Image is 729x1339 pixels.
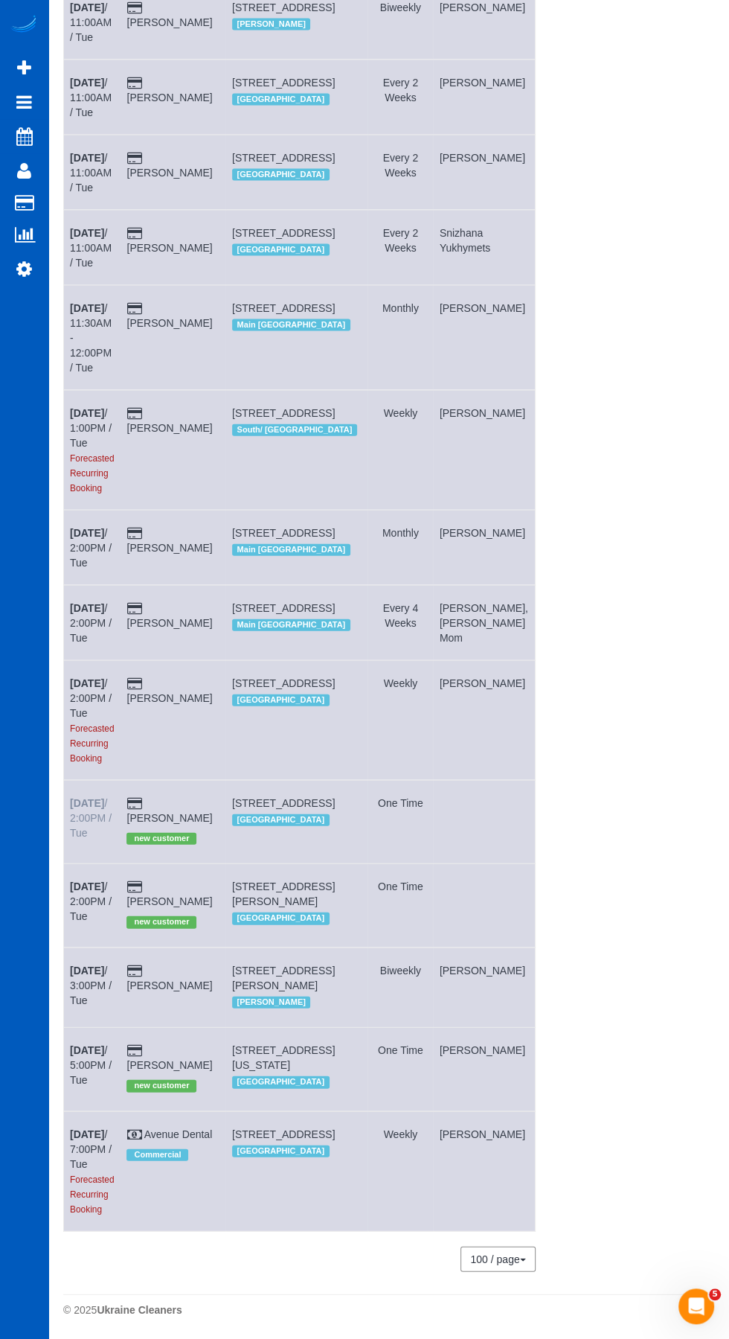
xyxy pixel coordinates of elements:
[232,77,335,89] span: [STREET_ADDRESS]
[126,895,212,907] a: [PERSON_NAME]
[70,881,112,922] a: [DATE]/ 2:00PM / Tue
[232,407,335,419] span: [STREET_ADDRESS]
[232,544,350,556] span: Main [GEOGRAPHIC_DATA]
[126,542,212,554] a: [PERSON_NAME]
[367,1111,433,1231] td: Frequency
[225,1111,367,1231] td: Service location
[126,16,212,28] a: [PERSON_NAME]
[126,1046,141,1056] i: Credit Card Payment
[126,833,196,845] span: new customer
[232,797,335,809] span: [STREET_ADDRESS]
[225,947,367,1027] td: Service location
[232,19,310,31] span: [PERSON_NAME]
[367,947,433,1027] td: Frequency
[126,409,141,419] i: Credit Card Payment
[225,390,367,510] td: Service location
[232,15,362,34] div: Location
[121,1111,225,1231] td: Customer
[70,407,104,419] b: [DATE]
[126,1080,196,1092] span: new customer
[232,152,335,164] span: [STREET_ADDRESS]
[126,980,212,991] a: [PERSON_NAME]
[433,390,535,510] td: Assigned to
[232,811,362,830] div: Location
[367,60,433,135] td: Frequency
[433,780,535,863] td: Assigned to
[121,60,225,135] td: Customer
[70,77,104,89] b: [DATE]
[232,1142,362,1161] div: Location
[64,60,121,135] td: Schedule date
[232,677,335,689] span: [STREET_ADDRESS]
[70,152,112,194] a: [DATE]/ 11:00AM / Tue
[126,317,212,329] a: [PERSON_NAME]
[126,304,141,314] i: Credit Card Payment
[64,947,121,1027] td: Schedule date
[126,812,212,824] a: [PERSON_NAME]
[225,60,367,135] td: Service location
[70,302,112,374] a: [DATE]/ 11:30AM - 12:00PM / Tue
[70,1128,104,1140] b: [DATE]
[225,585,367,660] td: Service location
[70,965,104,977] b: [DATE]
[367,510,433,585] td: Frequency
[232,1,335,13] span: [STREET_ADDRESS]
[126,679,141,689] i: Credit Card Payment
[70,527,112,569] a: [DATE]/ 2:00PM / Tue
[126,1130,141,1140] i: Cash Payment
[461,1247,535,1272] nav: Pagination navigation
[126,1149,188,1161] span: Commercial
[126,242,212,254] a: [PERSON_NAME]
[232,913,330,924] span: [GEOGRAPHIC_DATA]
[126,229,141,239] i: Credit Card Payment
[121,210,225,285] td: Customer
[121,1028,225,1111] td: Customer
[232,90,362,109] div: Location
[232,319,350,331] span: Main [GEOGRAPHIC_DATA]
[70,797,112,839] a: [DATE]/ 2:00PM / Tue
[232,965,335,991] span: [STREET_ADDRESS][PERSON_NAME]
[70,1,112,43] a: [DATE]/ 11:00AM / Tue
[126,882,141,892] i: Credit Card Payment
[70,152,104,164] b: [DATE]
[225,780,367,863] td: Service location
[232,1128,335,1140] span: [STREET_ADDRESS]
[121,947,225,1027] td: Customer
[9,15,39,36] a: Automaid Logo
[232,316,362,335] div: Location
[367,864,433,947] td: Frequency
[70,407,112,449] a: [DATE]/ 1:00PM / Tue
[126,78,141,89] i: Credit Card Payment
[367,780,433,863] td: Frequency
[433,1028,535,1111] td: Assigned to
[232,421,362,440] div: Location
[70,677,112,719] a: [DATE]/ 2:00PM / Tue
[121,864,225,947] td: Customer
[433,585,535,660] td: Assigned to
[70,1175,114,1215] small: Forecasted Recurring Booking
[70,881,104,892] b: [DATE]
[70,1044,104,1056] b: [DATE]
[126,92,212,103] a: [PERSON_NAME]
[64,285,121,390] td: Schedule date
[367,135,433,210] td: Frequency
[232,997,310,1009] span: [PERSON_NAME]
[433,660,535,780] td: Assigned to
[232,616,362,635] div: Location
[460,1247,535,1272] button: 100 / page
[70,602,112,644] a: [DATE]/ 2:00PM / Tue
[126,528,141,539] i: Credit Card Payment
[64,660,121,780] td: Schedule date
[232,602,335,614] span: [STREET_ADDRESS]
[367,285,433,390] td: Frequency
[232,691,362,710] div: Location
[70,677,104,689] b: [DATE]
[433,210,535,285] td: Assigned to
[232,694,330,706] span: [GEOGRAPHIC_DATA]
[232,302,335,314] span: [STREET_ADDRESS]
[232,1076,330,1088] span: [GEOGRAPHIC_DATA]
[225,210,367,285] td: Service location
[232,881,335,907] span: [STREET_ADDRESS][PERSON_NAME]
[126,617,212,629] a: [PERSON_NAME]
[232,244,330,256] span: [GEOGRAPHIC_DATA]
